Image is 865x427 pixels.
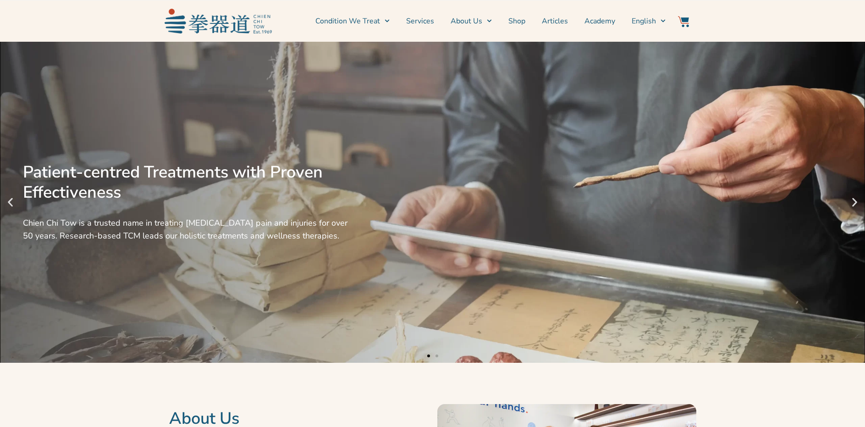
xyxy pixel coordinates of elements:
a: About Us [451,10,492,33]
span: Go to slide 2 [435,355,438,357]
div: Previous slide [5,197,16,208]
a: Academy [584,10,615,33]
img: Website Icon-03 [678,16,689,27]
a: Shop [508,10,525,33]
span: English [632,16,656,27]
a: Articles [542,10,568,33]
div: Next slide [849,197,860,208]
a: Condition We Treat [315,10,390,33]
a: English [632,10,666,33]
div: Chien Chi Tow is a trusted name in treating [MEDICAL_DATA] pain and injuries for over 50 years. R... [23,216,359,242]
div: Patient-centred Treatments with Proven Effectiveness [23,162,359,203]
span: Go to slide 1 [427,355,430,357]
a: Services [406,10,434,33]
nav: Menu [276,10,666,33]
